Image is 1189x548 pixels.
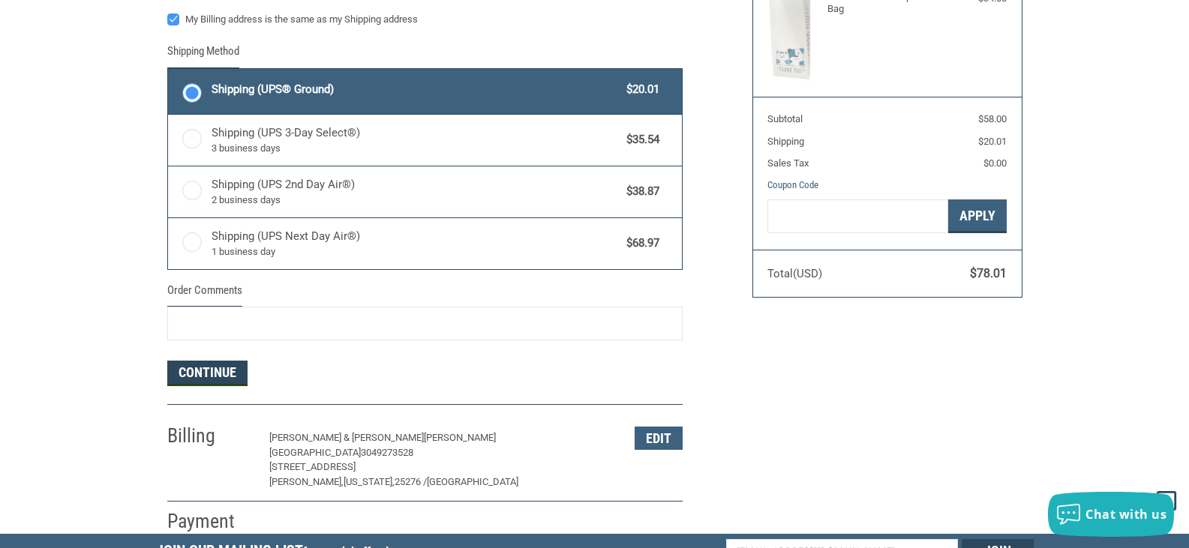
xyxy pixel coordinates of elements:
[1048,492,1174,537] button: Chat with us
[167,424,255,448] h2: Billing
[269,461,356,472] span: [STREET_ADDRESS]
[269,432,424,443] span: [PERSON_NAME] & [PERSON_NAME]
[269,447,361,458] span: [GEOGRAPHIC_DATA]
[978,136,1007,147] span: $20.01
[167,13,683,25] label: My Billing address is the same as my Shipping address
[167,43,239,67] legend: Shipping Method
[620,183,660,200] span: $38.87
[1085,506,1166,523] span: Chat with us
[620,131,660,148] span: $35.54
[167,361,248,386] button: Continue
[427,476,518,487] span: [GEOGRAPHIC_DATA]
[395,476,427,487] span: 25276 /
[620,81,660,98] span: $20.01
[424,432,496,443] span: [PERSON_NAME]
[970,266,1007,280] span: $78.01
[361,447,413,458] span: 3049273528
[212,176,620,208] span: Shipping (UPS 2nd Day Air®)
[344,476,395,487] span: [US_STATE],
[212,193,620,208] span: 2 business days
[767,157,809,169] span: Sales Tax
[983,157,1007,169] span: $0.00
[212,228,620,259] span: Shipping (UPS Next Day Air®)
[767,199,948,233] input: Gift Certificate or Coupon Code
[767,179,818,190] a: Coupon Code
[620,235,660,252] span: $68.97
[269,476,344,487] span: [PERSON_NAME],
[167,509,255,534] h2: Payment
[767,113,803,124] span: Subtotal
[212,81,620,98] span: Shipping (UPS® Ground)
[167,282,242,307] legend: Order Comments
[978,113,1007,124] span: $58.00
[212,124,620,156] span: Shipping (UPS 3-Day Select®)
[212,244,620,259] span: 1 business day
[767,267,822,280] span: Total (USD)
[212,141,620,156] span: 3 business days
[767,136,804,147] span: Shipping
[635,427,683,450] button: Edit
[948,199,1007,233] button: Apply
